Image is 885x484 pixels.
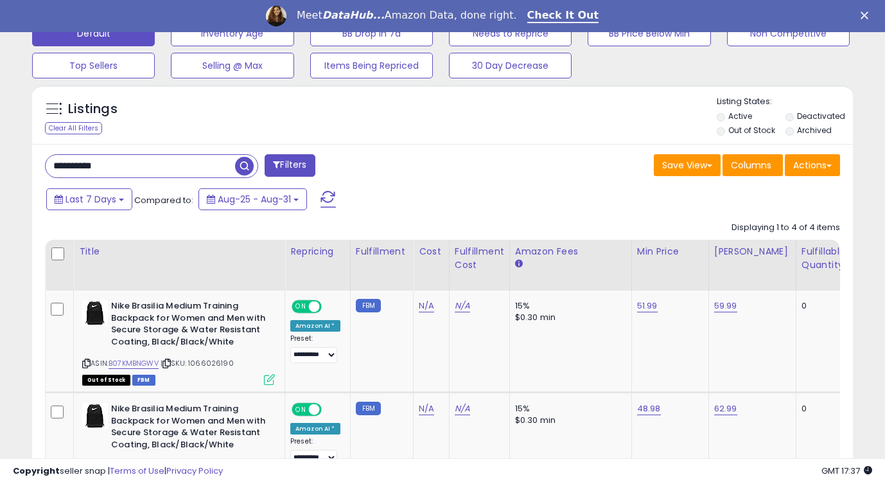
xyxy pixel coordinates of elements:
button: 30 Day Decrease [449,53,572,78]
button: Filters [265,154,315,177]
a: N/A [419,402,434,415]
button: BB Price Below Min [588,21,710,46]
span: Compared to: [134,194,193,206]
div: Preset: [290,437,340,466]
button: BB Drop in 7d [310,21,433,46]
span: ON [293,301,309,312]
b: Nike Brasilia Medium Training Backpack for Women and Men with Secure Storage & Water Resistant Co... [111,403,267,454]
b: Nike Brasilia Medium Training Backpack for Women and Men with Secure Storage & Water Resistant Co... [111,300,267,351]
label: Deactivated [797,111,845,121]
a: B07KMBNGWV [109,358,159,369]
button: Inventory Age [171,21,294,46]
a: 62.99 [714,402,737,415]
span: OFF [320,301,340,312]
img: 31UPDBorvDL._SL40_.jpg [82,403,108,429]
div: Displaying 1 to 4 of 4 items [732,222,840,234]
i: DataHub... [322,9,385,21]
a: N/A [419,300,434,312]
img: Profile image for Georgie [266,6,286,26]
div: 0 [802,403,841,415]
img: 31UPDBorvDL._SL40_.jpg [82,300,108,326]
div: Cost [419,245,444,258]
small: FBM [356,299,381,312]
h5: Listings [68,100,118,118]
div: Amazon AI * [290,320,340,332]
label: Archived [797,125,832,136]
div: 15% [515,300,622,312]
button: Top Sellers [32,53,155,78]
div: 0 [802,300,841,312]
small: Amazon Fees. [515,258,523,270]
a: N/A [455,300,470,312]
div: ASIN: [82,300,275,384]
span: Aug-25 - Aug-31 [218,193,291,206]
div: Clear All Filters [45,122,102,134]
strong: Copyright [13,465,60,477]
button: Needs to Reprice [449,21,572,46]
a: N/A [455,402,470,415]
button: Actions [785,154,840,176]
a: 48.98 [637,402,661,415]
div: Amazon Fees [515,245,626,258]
span: ON [293,404,309,415]
div: Fulfillable Quantity [802,245,846,272]
span: | SKU: 1066026190 [161,358,234,368]
div: Meet Amazon Data, done right. [297,9,517,22]
div: Repricing [290,245,345,258]
div: Fulfillment [356,245,408,258]
small: FBM [356,402,381,415]
span: Columns [731,159,771,172]
span: All listings that are currently out of stock and unavailable for purchase on Amazon [82,375,130,386]
a: Privacy Policy [166,465,223,477]
div: [PERSON_NAME] [714,245,791,258]
div: Min Price [637,245,703,258]
p: Listing States: [717,96,853,108]
button: Columns [723,154,783,176]
div: Amazon AI * [290,423,340,435]
div: Preset: [290,334,340,363]
div: 15% [515,403,622,415]
button: Save View [654,154,721,176]
a: 59.99 [714,300,737,312]
button: Default [32,21,155,46]
div: Fulfillment Cost [455,245,504,272]
button: Aug-25 - Aug-31 [198,188,307,210]
a: Check It Out [527,9,599,23]
div: Close [861,12,873,19]
label: Active [728,111,752,121]
button: Last 7 Days [46,188,132,210]
div: seller snap | | [13,465,223,478]
div: $0.30 min [515,415,622,426]
button: Items Being Repriced [310,53,433,78]
button: Selling @ Max [171,53,294,78]
div: $0.30 min [515,312,622,323]
span: OFF [320,404,340,415]
button: Non Competitive [727,21,850,46]
span: Last 7 Days [66,193,116,206]
a: Terms of Use [110,465,164,477]
span: 2025-09-9 17:37 GMT [821,465,872,477]
a: 51.99 [637,300,658,312]
div: Title [79,245,279,258]
span: FBM [132,375,155,386]
label: Out of Stock [728,125,775,136]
